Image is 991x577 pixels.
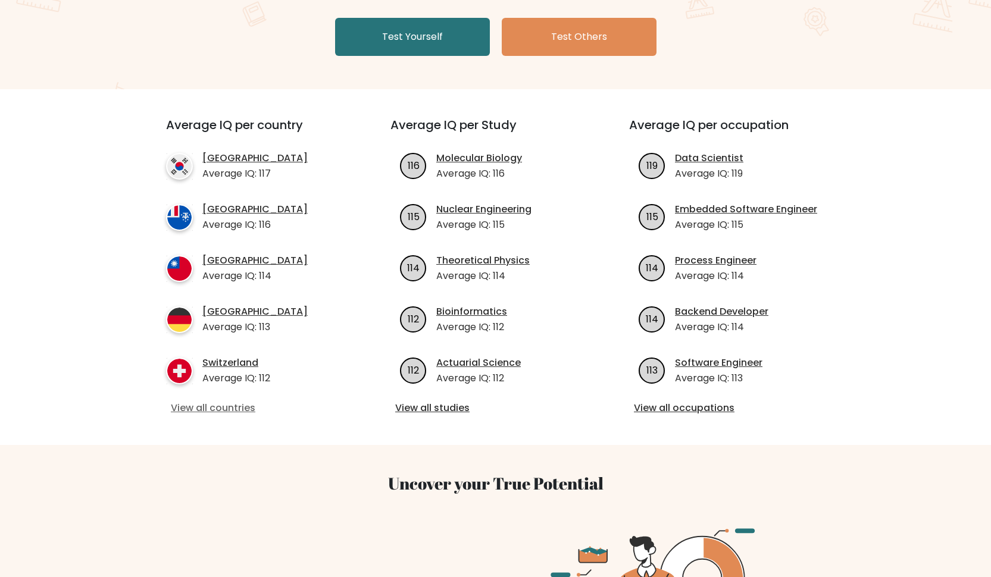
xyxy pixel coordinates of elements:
a: [GEOGRAPHIC_DATA] [202,253,308,268]
h3: Uncover your True Potential [110,473,881,494]
p: Average IQ: 115 [675,218,817,232]
a: Data Scientist [675,151,743,165]
text: 114 [646,312,658,325]
p: Average IQ: 114 [436,269,530,283]
img: country [166,153,193,180]
text: 115 [646,209,658,223]
p: Average IQ: 115 [436,218,532,232]
a: [GEOGRAPHIC_DATA] [202,151,308,165]
text: 114 [646,261,658,274]
img: country [166,204,193,231]
text: 112 [408,312,419,325]
p: Average IQ: 114 [675,320,768,334]
p: Average IQ: 113 [675,371,762,385]
p: Average IQ: 112 [202,371,270,385]
h3: Average IQ per Study [390,118,601,146]
text: 116 [408,158,420,172]
a: Bioinformatics [436,305,507,319]
p: Average IQ: 112 [436,371,521,385]
text: 115 [408,209,420,223]
text: 114 [407,261,420,274]
a: Software Engineer [675,356,762,370]
a: Test Others [502,18,657,56]
p: Average IQ: 112 [436,320,507,334]
a: View all studies [395,401,596,415]
p: Average IQ: 117 [202,167,308,181]
p: Average IQ: 114 [675,269,756,283]
text: 112 [408,363,419,377]
a: [GEOGRAPHIC_DATA] [202,305,308,319]
p: Average IQ: 114 [202,269,308,283]
a: Theoretical Physics [436,253,530,268]
a: Actuarial Science [436,356,521,370]
p: Average IQ: 119 [675,167,743,181]
a: Nuclear Engineering [436,202,532,217]
a: Molecular Biology [436,151,522,165]
p: Average IQ: 116 [202,218,308,232]
a: View all occupations [634,401,834,415]
img: country [166,358,193,384]
p: Average IQ: 113 [202,320,308,334]
a: [GEOGRAPHIC_DATA] [202,202,308,217]
h3: Average IQ per country [166,118,348,146]
a: Switzerland [202,356,270,370]
a: Embedded Software Engineer [675,202,817,217]
text: 119 [646,158,658,172]
img: country [166,306,193,333]
img: country [166,255,193,282]
text: 113 [646,363,658,377]
a: View all countries [171,401,343,415]
a: Process Engineer [675,253,756,268]
p: Average IQ: 116 [436,167,522,181]
a: Backend Developer [675,305,768,319]
a: Test Yourself [335,18,490,56]
h3: Average IQ per occupation [629,118,839,146]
